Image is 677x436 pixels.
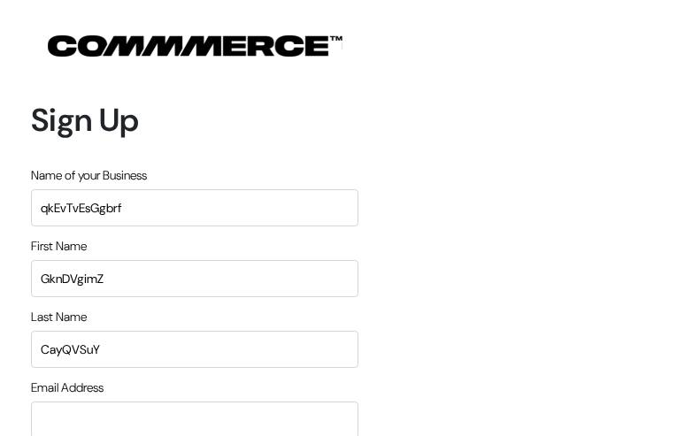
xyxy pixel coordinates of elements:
[48,35,342,57] img: COMMMERCE
[31,101,358,139] h1: Sign Up
[31,308,87,326] label: Last Name
[31,379,104,397] label: Email Address
[31,237,87,256] label: First Name
[31,166,147,185] label: Name of your Business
